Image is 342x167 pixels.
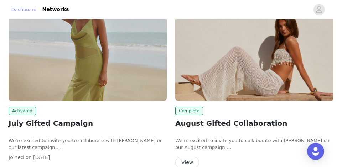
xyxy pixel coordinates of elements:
span: Complete [175,107,203,115]
p: We’re excited to invite you to collaborate with [PERSON_NAME] on our August campaign! [175,137,333,151]
div: avatar [316,4,322,15]
h2: July Gifted Campaign [9,118,167,129]
span: [DATE] [33,155,50,160]
div: Open Intercom Messenger [307,143,324,160]
h2: August Gifted Collaboration [175,118,333,129]
a: Dashboard [11,6,37,13]
a: View [175,160,199,165]
span: Activated [9,107,36,115]
a: Networks [38,1,73,17]
p: We’re excited to invite you to collaborate with [PERSON_NAME] on our latest campaign! [9,137,167,151]
span: Joined on [9,155,32,160]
